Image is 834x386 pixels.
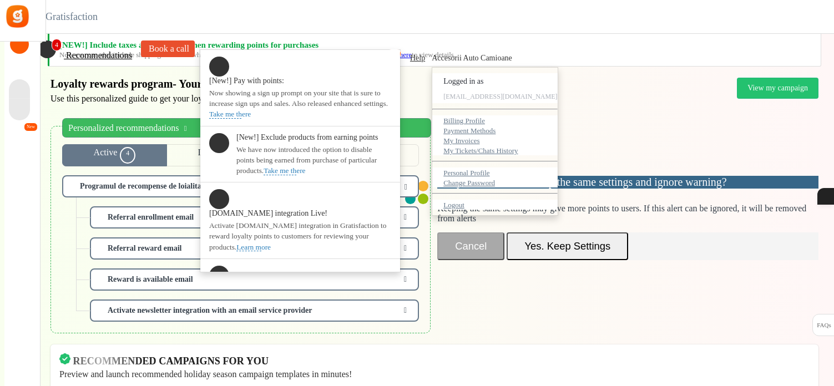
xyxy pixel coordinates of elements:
h4: [New!] Exclude products from earning points [236,133,391,142]
h3: Gratisfaction [33,6,110,28]
a: My Invoices [432,134,491,148]
div: Personalized recommendations [62,118,431,138]
span: 4 [52,39,62,51]
div: [EMAIL_ADDRESS][DOMAIN_NAME] [432,90,557,103]
button: Yes. Keep Settings [507,232,628,260]
span: Referral reward email [108,244,181,252]
img: Gratisfaction [5,4,30,29]
h4: Are you sure want to keep the same settings and ignore warning? [437,176,818,189]
img: recommended_title_image [59,353,70,364]
a: Logout [432,198,476,212]
button: ? [182,125,189,133]
a: Billing Profile [432,114,496,128]
a: Payment Methods [432,124,507,138]
span: Accesorii Auto Camioane [432,54,512,62]
span: Activate newsletter integration with an email service provider [108,306,312,314]
small: Now showing a sign up prompt on your site that is sure to increase sign ups and sales. Also relea... [209,89,388,118]
h4: [DOMAIN_NAME] integration Live! [209,209,391,218]
h4: RECOMMENDED CAMPAIGNS FOR YOU [59,353,810,367]
a: Take me there [209,110,251,119]
span: Recommendations [66,50,132,60]
a: Take me there [264,166,305,175]
em: New [387,49,401,58]
span: Programul de recompense de loialitate [80,182,208,190]
a: Learn more [236,243,271,252]
span: 4 [120,147,135,164]
p: Preview and launch recommended holiday season campaign templates in minutes! [59,369,810,379]
p: Use this personalized guide to get your loyalty rewards program up and running. [50,94,346,104]
small: Activate [DOMAIN_NAME] integration in Gratisfaction to reward loyalty points to customers for rev... [209,221,386,251]
span: FAQs [816,314,831,336]
span: Active [62,144,167,166]
span: Ignored [167,144,287,166]
a: Book a call [141,40,195,57]
div: Logged in as [432,73,557,90]
a: Help [403,49,429,68]
button: Cancel [437,232,504,260]
small: We have now introduced the option to disable points being earned from purchase of particular prod... [236,145,377,175]
span: Referral enrollment email [108,213,194,221]
h4: [New!] Pay with points: [209,77,391,85]
a: 4 Recommendations [38,40,137,60]
span: Help [407,54,425,63]
em: New [24,123,38,131]
a: My Tickets/Chats History [432,144,529,158]
a: Personal Profile [432,166,501,180]
a: Change Password [432,176,506,190]
span: Reward is available email [108,275,193,283]
p: Keeping the same settings may give more points to users. If this alert can be ignored, it will be... [437,204,818,224]
a: New [9,124,35,143]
